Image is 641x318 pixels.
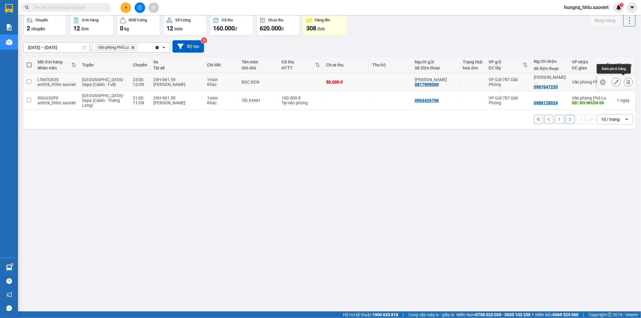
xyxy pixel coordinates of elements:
span: aim [151,5,156,10]
button: file-add [135,2,145,13]
input: Select a date range. [24,43,89,52]
img: warehouse-icon [6,264,12,271]
div: 12/09 [133,82,147,87]
span: đ [281,26,284,31]
svg: open [161,45,166,50]
span: | [403,311,404,318]
button: Số lượng12món [163,14,207,36]
div: TẢI XANH [242,98,276,103]
th: Toggle SortBy [35,57,79,73]
span: chuyến [31,26,45,31]
div: BỌC ĐEN [242,80,276,84]
button: 1 [555,115,564,124]
span: 308 [306,25,316,32]
span: question-circle [6,278,12,284]
th: Toggle SortBy [486,57,531,73]
div: Chuyến [133,63,147,67]
span: món [174,26,183,31]
strong: 1900 633 818 [372,312,398,317]
strong: 0708 023 035 - 0935 103 250 [475,312,530,317]
div: [PERSON_NAME] [153,82,201,87]
span: đơn [317,26,325,31]
span: Miền Nam [456,311,530,318]
div: L5W7DX3S [38,77,76,82]
div: Tên món [242,60,276,64]
span: file-add [138,5,142,10]
div: VP Gửi 787 Giải Phóng [489,96,528,105]
div: Tồn kho [617,63,632,67]
sup: 1 [11,264,13,265]
div: 0988128024 [534,100,558,105]
div: 11/09 [133,100,147,105]
div: Số điện thoại [415,66,457,70]
th: Toggle SortBy [279,57,323,73]
div: 0963426798 [415,98,439,103]
span: [GEOGRAPHIC_DATA] - Sapa (Cabin - Thăng Long) [82,93,125,108]
span: notification [6,292,12,298]
div: ĐC giao [572,66,606,70]
span: 160.000 [213,25,235,32]
div: Nhân viên [38,66,71,70]
span: ngày [620,98,630,103]
div: 29H-961.59 [153,96,201,100]
div: 0817909090 [415,82,439,87]
span: copyright [608,313,612,317]
div: Xe [153,60,201,64]
div: VP gửi [489,60,523,64]
div: Người gửi [415,60,457,64]
div: 1 [617,98,632,103]
div: Chưa thu [268,18,284,22]
div: Văn phòng Phố Lu [572,80,611,84]
div: [PERSON_NAME] [153,100,201,105]
th: Toggle SortBy [569,57,614,73]
button: Bộ lọc [172,40,204,53]
div: Đơn hàng [82,18,99,22]
div: 99GG52P9 [38,96,76,100]
div: 29H-961.59 [153,77,201,82]
div: 1 món [207,96,236,100]
span: 12 [166,25,173,32]
svg: open [624,117,629,122]
span: kg [124,26,129,31]
div: 1 món [207,77,236,82]
div: Số điện thoại [534,66,566,71]
div: Đã thu [282,60,315,64]
input: Tìm tên, số ĐT hoặc mã đơn [33,4,104,11]
div: Chuyến [35,18,48,22]
span: plus [124,5,128,10]
div: VP Gửi 787 Giải Phóng [489,77,528,87]
div: Khác [207,100,236,105]
span: 2 [27,25,30,32]
span: đơn [81,26,89,31]
svg: Delete [131,46,135,49]
button: plus [121,2,131,13]
span: Hỗ trợ kỹ thuật: [343,311,398,318]
div: 10 / trang [601,116,620,122]
button: Đơn hàng12đơn [70,14,114,36]
button: Nhập hàng [590,15,620,26]
div: hóa đơn [463,66,483,70]
span: 0 [120,25,123,32]
span: 1 [620,3,622,7]
button: Chuyến2chuyến [23,14,67,36]
span: Văn phòng Phố Lu, close by backspace [95,44,137,51]
span: ⚪️ [532,313,534,316]
div: 23:00 [133,77,147,82]
span: đ [235,26,237,31]
div: anhttk_hhhn.saoviet [38,82,76,87]
span: caret-down [630,5,635,10]
div: Thu hộ [373,63,409,67]
div: Tại văn phòng [282,100,320,105]
button: Đã thu160.000đ [210,14,253,36]
sup: 3 [201,37,207,43]
div: Khối lượng [129,18,147,22]
div: 50.000 đ [326,80,367,84]
div: VP nhận [572,60,606,64]
span: ... [534,80,537,84]
span: Miền Bắc [535,311,578,318]
input: Selected Văn phòng Phố Lu. [139,44,139,50]
button: 2 [566,115,575,124]
span: hungnq_hhlu.saoviet [559,4,613,11]
img: solution-icon [6,24,12,30]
